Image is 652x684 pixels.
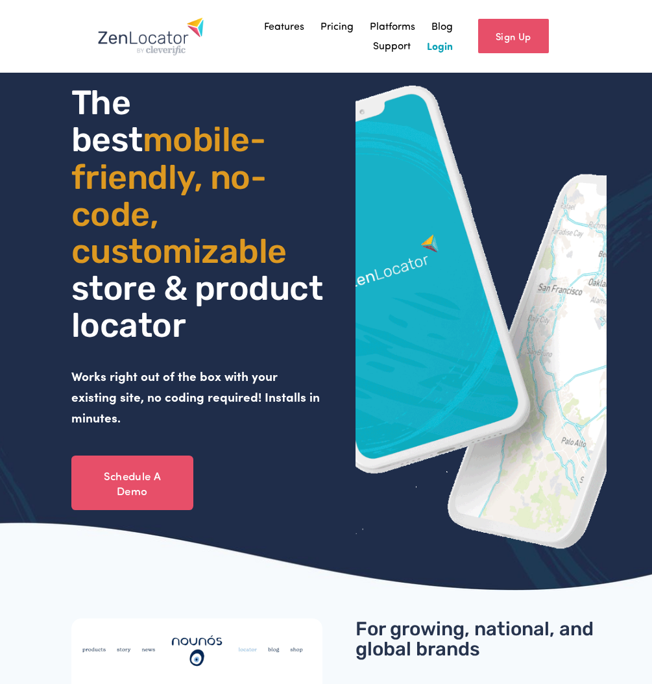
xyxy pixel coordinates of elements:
img: ZenLocator phone mockup gif [356,84,607,550]
a: Platforms [370,16,415,36]
a: Sign Up [478,19,549,53]
span: The best [71,82,143,160]
span: mobile- friendly, no-code, customizable [71,119,287,271]
span: store & product locator [71,231,330,345]
span: For growing, national, and global brands [356,617,598,660]
a: Support [373,36,411,56]
strong: Works right out of the box with your existing site, no coding required! Installs in minutes. [71,367,323,426]
a: Schedule A Demo [71,456,193,510]
a: Login [427,36,453,56]
img: Zenlocator [97,17,204,56]
a: Features [264,16,304,36]
a: Pricing [320,16,354,36]
a: Blog [431,16,453,36]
